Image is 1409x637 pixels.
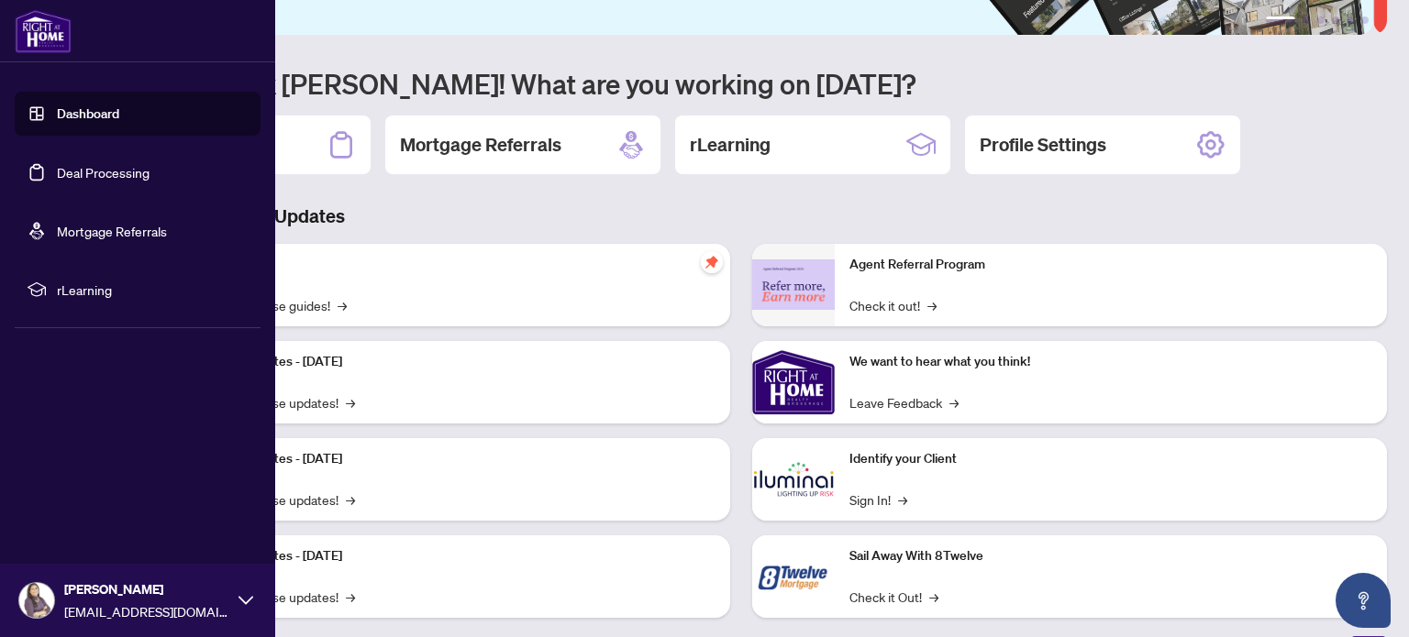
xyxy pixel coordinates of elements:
button: 4 [1332,16,1339,24]
h1: Welcome back [PERSON_NAME]! What are you working on [DATE]? [95,66,1387,101]
img: Identify your Client [752,438,835,521]
a: Leave Feedback→ [849,392,959,412]
a: Sign In!→ [849,489,907,510]
p: Identify your Client [849,449,1372,469]
button: 3 [1317,16,1325,24]
span: rLearning [57,280,248,300]
span: → [346,489,355,510]
p: Sail Away With 8Twelve [849,546,1372,566]
img: We want to hear what you think! [752,341,835,423]
h2: rLearning [690,132,771,158]
h2: Profile Settings [980,132,1106,158]
span: → [346,392,355,412]
span: [PERSON_NAME] [64,579,229,599]
button: 5 [1347,16,1354,24]
span: → [927,295,937,315]
p: Platform Updates - [DATE] [193,352,716,372]
h2: Mortgage Referrals [400,132,561,158]
h3: Brokerage & Industry Updates [95,203,1387,229]
span: → [949,392,959,412]
a: Mortgage Referrals [57,223,167,239]
p: Platform Updates - [DATE] [193,449,716,469]
img: Agent Referral Program [752,259,835,310]
span: [EMAIL_ADDRESS][DOMAIN_NAME] [64,601,229,621]
span: → [898,489,907,510]
img: logo [15,9,72,53]
span: pushpin [701,251,723,273]
span: → [929,587,938,607]
button: 1 [1266,16,1295,24]
p: Platform Updates - [DATE] [193,546,716,566]
a: Dashboard [57,105,119,122]
p: We want to hear what you think! [849,352,1372,372]
span: → [338,295,347,315]
a: Check it Out!→ [849,587,938,607]
p: Agent Referral Program [849,255,1372,275]
span: → [346,587,355,607]
img: Profile Icon [19,583,54,618]
a: Check it out!→ [849,295,937,315]
button: 2 [1303,16,1310,24]
button: Open asap [1336,573,1391,628]
button: 6 [1361,16,1369,24]
img: Sail Away With 8Twelve [752,535,835,618]
p: Self-Help [193,255,716,275]
a: Deal Processing [57,164,150,181]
